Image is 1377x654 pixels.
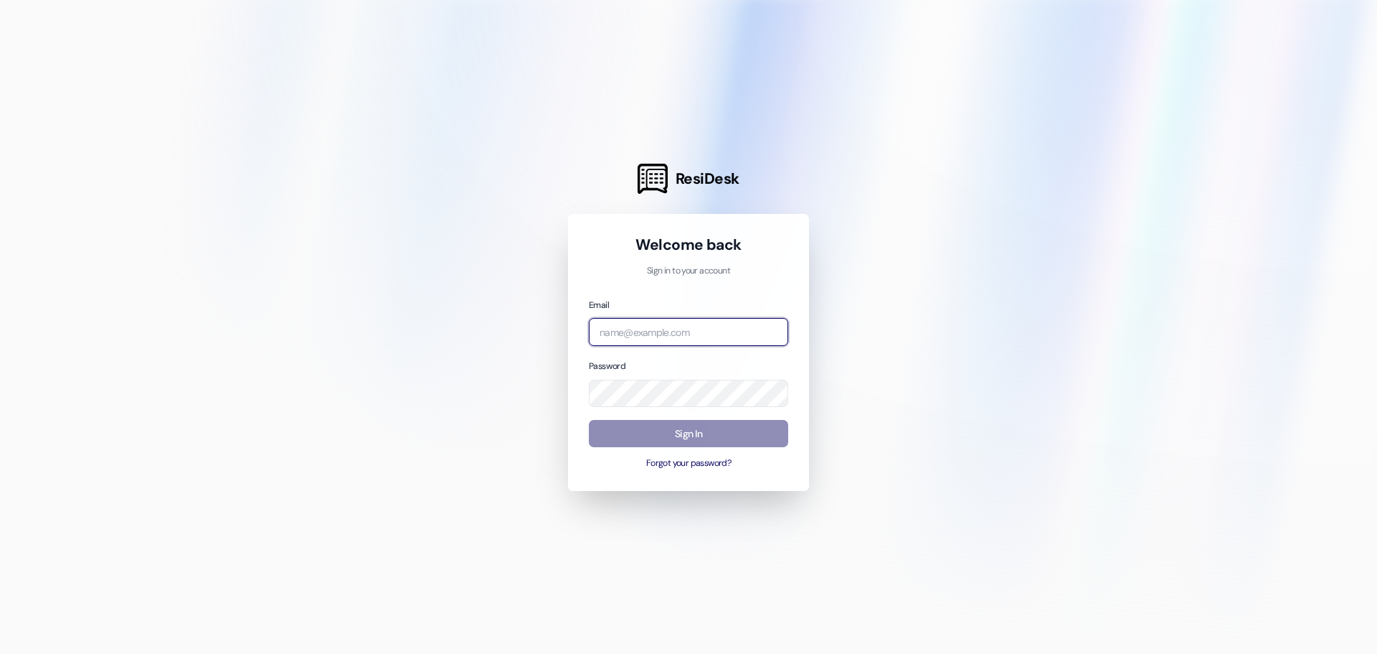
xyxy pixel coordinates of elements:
label: Password [589,360,625,372]
span: ResiDesk [676,169,739,189]
p: Sign in to your account [589,265,788,278]
h1: Welcome back [589,235,788,255]
label: Email [589,299,609,311]
img: ResiDesk Logo [638,164,668,194]
button: Forgot your password? [589,457,788,470]
button: Sign In [589,420,788,448]
input: name@example.com [589,318,788,346]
